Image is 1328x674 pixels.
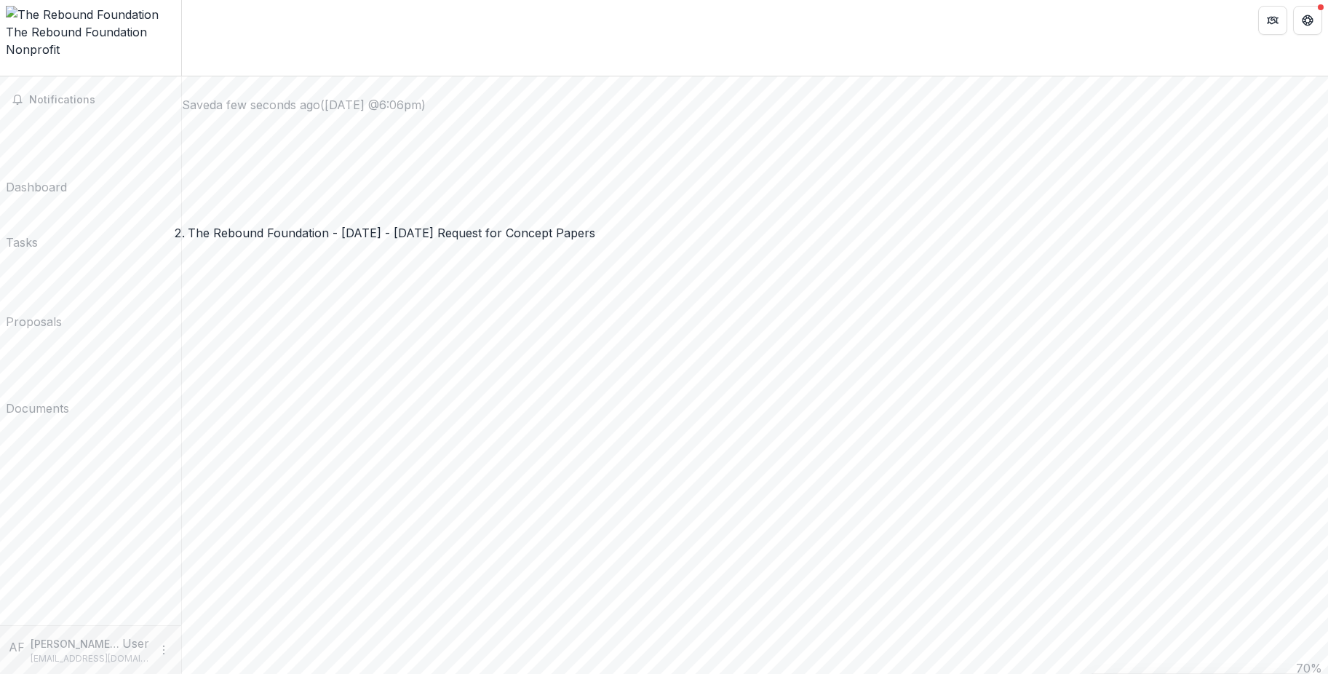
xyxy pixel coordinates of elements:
img: The Rebound Foundation [6,6,175,23]
span: Notifications [29,94,170,106]
div: Saved a few seconds ago ( [DATE] @ 6:06pm ) [182,96,1328,114]
button: Notifications [6,88,175,111]
button: Get Help [1293,6,1322,35]
div: Dashboard [6,178,67,196]
p: [PERSON_NAME]/[PERSON_NAME] [31,636,122,651]
div: Angela Fisher/Christina Ford [9,638,25,656]
div: The Rebound Foundation - [DATE] - [DATE] Request for Concept Papers [188,224,595,242]
span: Nonprofit [6,42,60,57]
div: Proposals [6,313,62,330]
a: Tasks [6,202,38,251]
div: Tasks [6,234,38,251]
p: User [122,635,149,652]
a: Proposals [6,257,62,330]
button: Partners [1258,6,1287,35]
a: Documents [6,336,69,417]
div: The Rebound Foundation [6,23,175,41]
button: More [155,641,172,659]
div: Documents [6,400,69,417]
p: [EMAIL_ADDRESS][DOMAIN_NAME] [31,652,149,665]
a: Dashboard [6,117,67,196]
